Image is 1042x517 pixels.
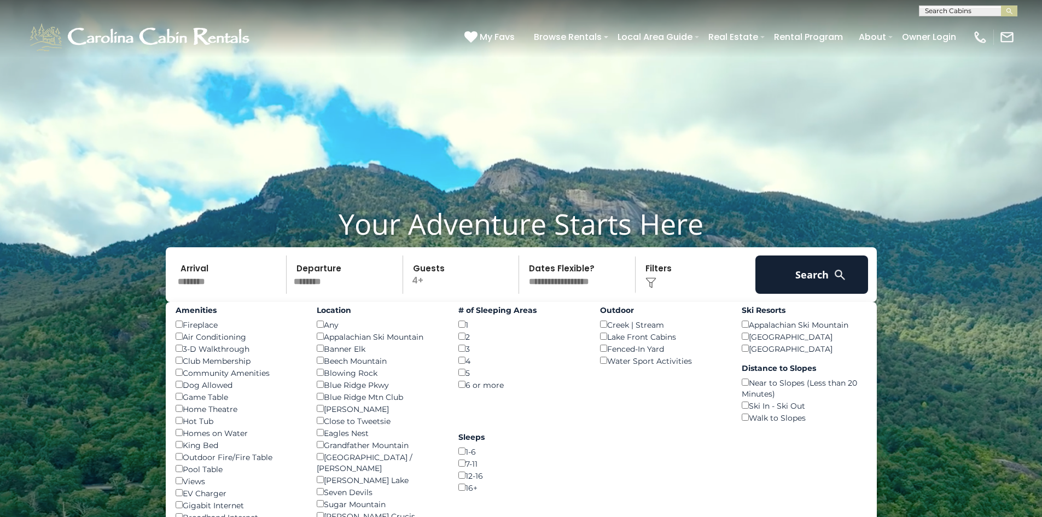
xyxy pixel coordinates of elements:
a: Rental Program [769,27,848,47]
label: Ski Resorts [742,305,867,316]
a: Real Estate [703,27,764,47]
div: Water Sport Activities [600,355,725,367]
div: Lake Front Cabins [600,330,725,342]
div: Fireplace [176,318,301,330]
div: 16+ [458,481,584,493]
div: 3 [458,342,584,355]
div: Any [317,318,442,330]
label: Distance to Slopes [742,363,867,374]
div: Air Conditioning [176,330,301,342]
div: Club Membership [176,355,301,367]
div: Blue Ridge Mtn Club [317,391,442,403]
div: [PERSON_NAME] [317,403,442,415]
div: 1-6 [458,445,584,457]
a: My Favs [464,30,517,44]
img: phone-regular-white.png [973,30,988,45]
h1: Your Adventure Starts Here [8,207,1034,241]
div: Ski In - Ski Out [742,399,867,411]
div: Gigabit Internet [176,499,301,511]
div: [GEOGRAPHIC_DATA] [742,330,867,342]
div: 2 [458,330,584,342]
div: [GEOGRAPHIC_DATA] / [PERSON_NAME] [317,451,442,474]
a: Browse Rentals [528,27,607,47]
a: About [853,27,892,47]
div: Fenced-In Yard [600,342,725,355]
div: Beech Mountain [317,355,442,367]
div: 6 or more [458,379,584,391]
div: Near to Slopes (Less than 20 Minutes) [742,376,867,399]
div: Eagles Nest [317,427,442,439]
label: Outdoor [600,305,725,316]
div: Game Table [176,391,301,403]
div: Walk to Slopes [742,411,867,423]
span: My Favs [480,30,515,44]
div: Sugar Mountain [317,498,442,510]
div: Home Theatre [176,403,301,415]
div: Homes on Water [176,427,301,439]
div: 12-16 [458,469,584,481]
div: King Bed [176,439,301,451]
div: Outdoor Fire/Fire Table [176,451,301,463]
div: Pool Table [176,463,301,475]
img: White-1-1-2.png [27,21,254,54]
label: Location [317,305,442,316]
div: EV Charger [176,487,301,499]
img: search-regular-white.png [833,268,847,282]
div: Grandfather Mountain [317,439,442,451]
div: 7-11 [458,457,584,469]
a: Owner Login [897,27,962,47]
a: Local Area Guide [612,27,698,47]
div: Views [176,475,301,487]
div: Banner Elk [317,342,442,355]
div: 3-D Walkthrough [176,342,301,355]
p: 4+ [406,255,519,294]
div: Dog Allowed [176,379,301,391]
div: Community Amenities [176,367,301,379]
div: 4 [458,355,584,367]
div: 5 [458,367,584,379]
div: Blue Ridge Pkwy [317,379,442,391]
div: [PERSON_NAME] Lake [317,474,442,486]
img: mail-regular-white.png [999,30,1015,45]
img: filter--v1.png [645,277,656,288]
label: # of Sleeping Areas [458,305,584,316]
div: Seven Devils [317,486,442,498]
div: Appalachian Ski Mountain [317,330,442,342]
div: Creek | Stream [600,318,725,330]
label: Sleeps [458,432,584,443]
div: [GEOGRAPHIC_DATA] [742,342,867,355]
label: Amenities [176,305,301,316]
div: Close to Tweetsie [317,415,442,427]
div: Hot Tub [176,415,301,427]
button: Search [755,255,869,294]
div: Appalachian Ski Mountain [742,318,867,330]
div: 1 [458,318,584,330]
div: Blowing Rock [317,367,442,379]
